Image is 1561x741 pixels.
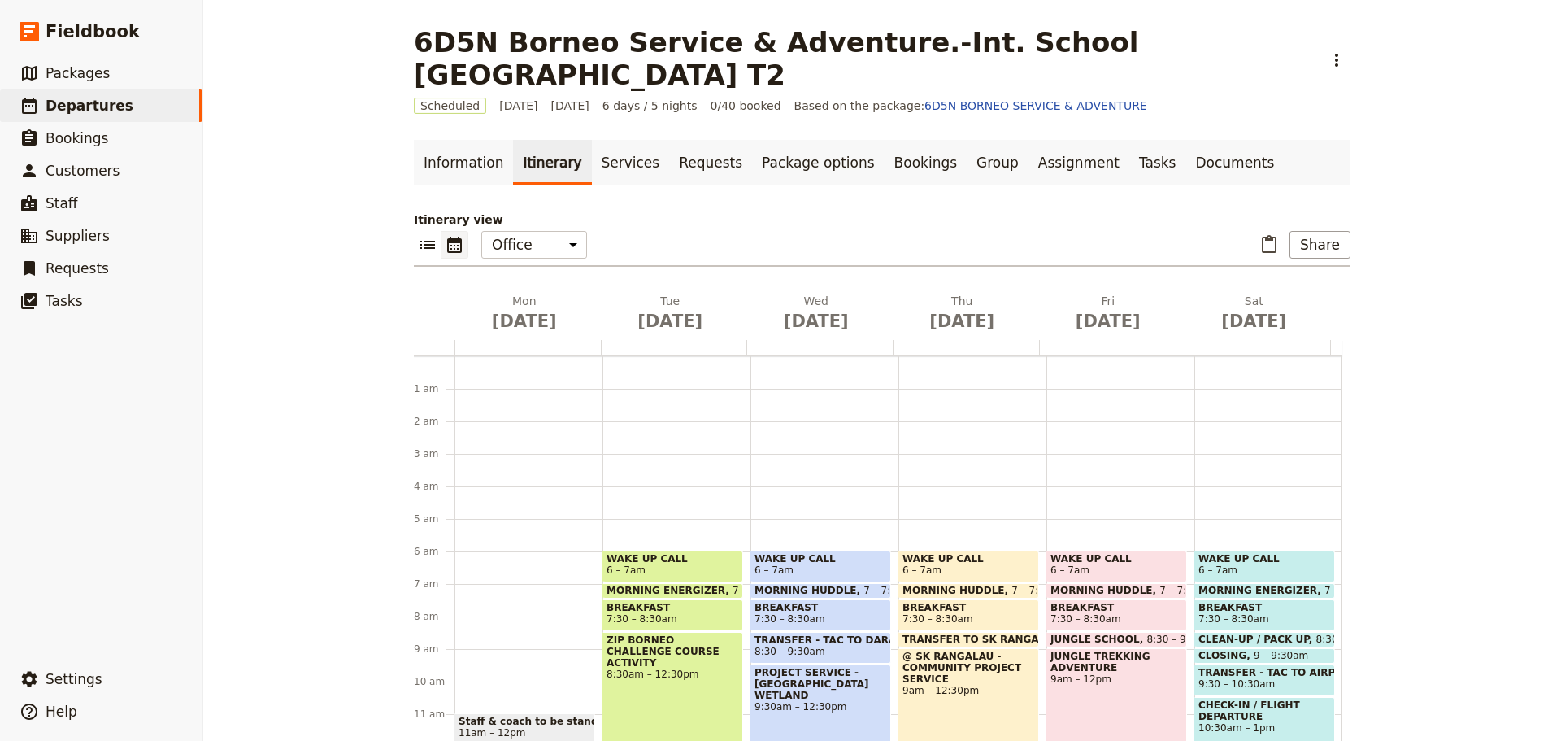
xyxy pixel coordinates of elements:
[1050,673,1183,685] span: 9am – 12pm
[414,708,454,721] div: 11 am
[1198,585,1324,596] span: MORNING ENERGIZER
[1316,634,1371,645] span: 8:30 – 9am
[753,293,880,333] h2: Wed
[414,382,454,395] div: 1 am
[1198,553,1331,564] span: WAKE UP CALL
[1046,583,1187,599] div: MORNING HUDDLE7 – 7:30am
[1045,293,1172,333] h2: Fri
[414,512,454,525] div: 5 am
[414,26,1313,91] h1: 6D5N Borneo Service & Adventure.-Int. School [GEOGRAPHIC_DATA] T2
[46,130,108,146] span: Bookings
[602,599,743,631] div: BREAKFAST7:30 – 8:30am
[1159,585,1214,596] span: 7 – 7:30am
[1194,648,1335,664] div: CLOSING9 – 9:30am
[1198,722,1331,734] span: 10:30am – 1pm
[602,583,743,599] div: MORNING ENERGIZER7 – 7:30am
[898,632,1039,647] div: TRANSFER TO SK RANGALAU
[863,585,918,596] span: 7 – 7:30am
[607,553,739,564] span: WAKE UP CALL
[607,602,739,613] span: BREAKFAST
[414,610,454,623] div: 8 am
[902,651,1035,685] span: @ SK RANGALAU - COMMUNITY PROJECT SERVICE
[607,293,734,333] h2: Tue
[1045,309,1172,333] span: [DATE]
[46,65,110,81] span: Packages
[711,98,781,114] span: 0/40 booked
[885,140,967,185] a: Bookings
[1255,231,1283,259] button: Paste itinerary item
[1191,309,1318,333] span: [DATE]
[902,585,1011,596] span: MORNING HUDDLE
[754,701,887,713] span: 9:30am – 12:30pm
[46,260,109,277] span: Requests
[459,727,526,739] span: 11am – 12pm
[414,98,486,114] span: Scheduled
[459,716,591,727] span: Staff & coach to be standby at Airport
[607,585,733,596] span: MORNING ENERGIZER
[902,564,941,576] span: 6 – 7am
[754,613,825,625] span: 7:30 – 8:30am
[1050,564,1089,576] span: 6 – 7am
[46,20,140,44] span: Fieldbook
[499,98,589,114] span: [DATE] – [DATE]
[607,634,739,669] span: ZIP BORNEO CHALLENGE COURSE ACTIVITY
[414,140,513,185] a: Information
[607,564,646,576] span: 6 – 7am
[902,685,1035,696] span: 9am – 12:30pm
[1198,602,1331,613] span: BREAKFAST
[1050,602,1183,613] span: BREAKFAST
[754,646,825,657] span: 8:30 – 9:30am
[1194,583,1335,599] div: MORNING ENERGIZER7 – 7:30am
[414,211,1350,228] p: Itinerary view
[454,293,601,340] button: Mon [DATE]
[893,293,1039,340] button: Thu [DATE]
[750,551,891,582] div: WAKE UP CALL6 – 7am
[1254,650,1308,661] span: 9 – 9:30am
[1198,564,1237,576] span: 6 – 7am
[1046,632,1187,647] div: JUNGLE SCHOOL8:30 – 9am
[750,599,891,631] div: BREAKFAST7:30 – 8:30am
[1198,650,1254,661] span: CLOSING
[752,140,884,185] a: Package options
[794,98,1147,114] span: Based on the package:
[1050,613,1121,625] span: 7:30 – 8:30am
[750,583,891,599] div: MORNING HUDDLE7 – 7:30am
[1038,293,1185,340] button: Fri [DATE]
[414,675,454,688] div: 10 am
[1185,293,1331,340] button: Sat [DATE]
[1046,551,1187,582] div: WAKE UP CALL6 – 7am
[1198,667,1331,678] span: TRANSFER - TAC TO AIRPORT
[754,564,794,576] span: 6 – 7am
[1194,599,1335,631] div: BREAKFAST7:30 – 8:30am
[602,551,743,582] div: WAKE UP CALL6 – 7am
[46,671,102,687] span: Settings
[1289,231,1350,259] button: Share
[902,613,973,625] span: 7:30 – 8:30am
[1194,632,1335,647] div: CLEAN-UP / PACK UP8:30 – 9am
[592,140,670,185] a: Services
[46,195,78,211] span: Staff
[414,643,454,656] div: 9 am
[669,140,752,185] a: Requests
[1323,46,1350,74] button: Actions
[1324,585,1379,596] span: 7 – 7:30am
[461,293,588,333] h2: Mon
[1050,651,1183,673] span: JUNGLE TREKKING ADVENTURE
[924,99,1147,112] a: 6D5N BORNEO SERVICE & ADVENTURE
[607,669,739,680] span: 8:30am – 12:30pm
[46,228,110,244] span: Suppliers
[1129,140,1186,185] a: Tasks
[899,309,1026,333] span: [DATE]
[46,163,120,179] span: Customers
[1191,293,1318,333] h2: Sat
[414,545,454,558] div: 6 am
[754,667,887,701] span: PROJECT SERVICE - [GEOGRAPHIC_DATA] WETLAND
[902,602,1035,613] span: BREAKFAST
[753,309,880,333] span: [DATE]
[1198,700,1331,722] span: CHECK-IN / FLIGHT DEPARTURE
[1198,613,1269,625] span: 7:30 – 8:30am
[607,613,677,625] span: 7:30 – 8:30am
[414,231,441,259] button: List view
[607,309,734,333] span: [DATE]
[441,231,468,259] button: Calendar view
